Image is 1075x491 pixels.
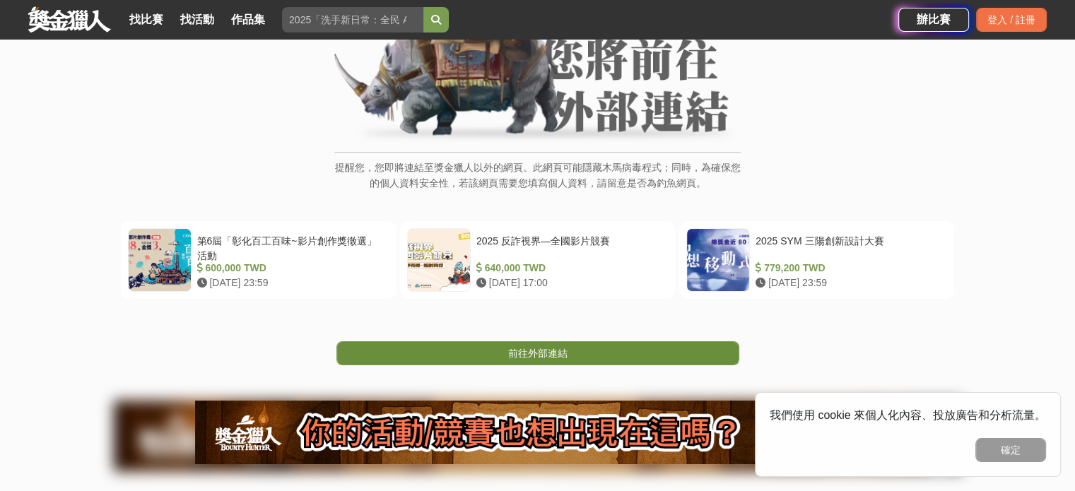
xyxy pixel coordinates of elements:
[175,10,220,30] a: 找活動
[334,160,741,206] p: 提醒您，您即將連結至獎金獵人以外的網頁。此網頁可能隱藏木馬病毒程式；同時，為確保您的個人資料安全性，若該網頁需要您填寫個人資料，請留意是否為釣魚網頁。
[282,7,423,32] input: 2025「洗手新日常：全民 ALL IN」洗手歌全台徵選
[898,8,969,32] a: 辦比賽
[197,261,383,276] div: 600,000 TWD
[195,401,881,464] img: 905fc34d-8193-4fb2-a793-270a69788fd0.png
[679,221,954,299] a: 2025 SYM 三陽創新設計大賽 779,200 TWD [DATE] 23:59
[400,221,675,299] a: 2025 反詐視界—全國影片競賽 640,000 TWD [DATE] 17:00
[770,409,1046,421] span: 我們使用 cookie 來個人化內容、投放廣告和分析流量。
[756,261,941,276] div: 779,200 TWD
[756,234,941,261] div: 2025 SYM 三陽創新設計大賽
[976,8,1047,32] div: 登入 / 註冊
[476,234,662,261] div: 2025 反詐視界—全國影片競賽
[476,261,662,276] div: 640,000 TWD
[197,276,383,290] div: [DATE] 23:59
[121,221,396,299] a: 第6屆「彰化百工百味~影片創作獎徵選」活動 600,000 TWD [DATE] 23:59
[975,438,1046,462] button: 確定
[476,276,662,290] div: [DATE] 17:00
[225,10,271,30] a: 作品集
[124,10,169,30] a: 找比賽
[756,276,941,290] div: [DATE] 23:59
[336,341,739,365] a: 前往外部連結
[197,234,383,261] div: 第6屆「彰化百工百味~影片創作獎徵選」活動
[508,348,568,359] span: 前往外部連結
